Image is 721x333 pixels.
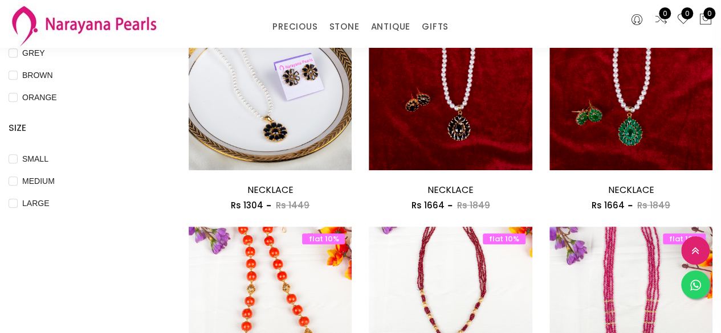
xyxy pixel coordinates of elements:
span: ORANGE [18,91,62,104]
span: 0 [703,7,715,19]
span: flat 10% [483,233,526,244]
span: Rs 1664 [592,199,625,211]
span: Rs 1449 [276,199,309,211]
span: flat 10% [663,233,706,244]
h4: SIZE [9,121,154,135]
a: NECKLACE [427,183,474,196]
a: PRECIOUS [272,18,317,35]
a: ANTIQUE [370,18,410,35]
span: Rs 1849 [457,199,490,211]
span: Rs 1304 [231,199,263,211]
span: Rs 1849 [637,199,670,211]
a: NECKLACE [247,183,294,196]
span: 0 [681,7,693,19]
span: LARGE [18,197,54,209]
a: STONE [329,18,359,35]
button: 0 [699,13,712,27]
a: NECKLACE [608,183,654,196]
span: 0 [659,7,671,19]
span: SMALL [18,153,53,165]
span: flat 10% [302,233,345,244]
a: 0 [677,13,690,27]
span: Rs 1664 [412,199,445,211]
span: MEDIUM [18,175,59,187]
span: BROWN [18,69,58,81]
span: GREY [18,47,50,59]
a: 0 [654,13,668,27]
a: GIFTS [422,18,449,35]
